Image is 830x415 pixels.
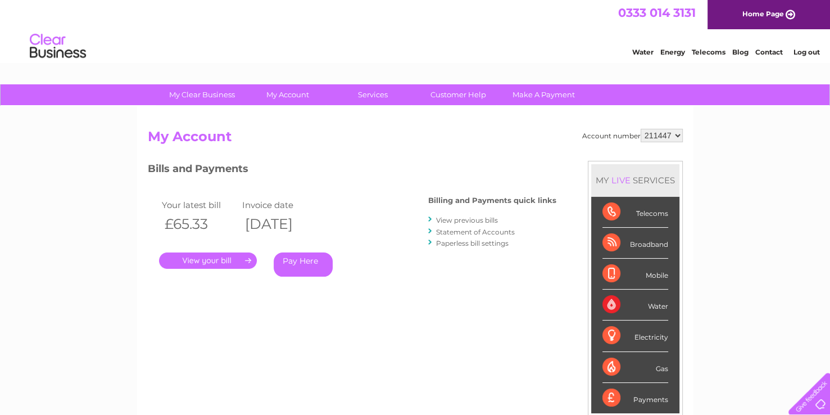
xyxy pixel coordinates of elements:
a: Services [326,84,419,105]
div: Gas [602,352,668,383]
a: View previous bills [436,216,498,224]
td: Your latest bill [159,197,240,213]
div: Broadband [602,228,668,259]
a: Contact [755,48,783,56]
td: Invoice date [239,197,320,213]
a: Log out [793,48,819,56]
th: £65.33 [159,213,240,236]
a: Water [632,48,654,56]
div: Account number [582,129,683,142]
h2: My Account [148,129,683,150]
a: Telecoms [692,48,725,56]
img: logo.png [29,29,87,64]
a: Blog [732,48,749,56]
div: MY SERVICES [591,164,679,196]
a: 0333 014 3131 [618,6,696,20]
h4: Billing and Payments quick links [428,196,556,205]
div: Payments [602,383,668,413]
a: Customer Help [412,84,505,105]
a: Statement of Accounts [436,228,515,236]
a: Make A Payment [497,84,590,105]
div: Telecoms [602,197,668,228]
div: Mobile [602,259,668,290]
a: My Account [241,84,334,105]
a: Paperless bill settings [436,239,509,247]
a: Energy [660,48,685,56]
div: Water [602,290,668,321]
div: Clear Business is a trading name of Verastar Limited (registered in [GEOGRAPHIC_DATA] No. 3667643... [150,6,681,55]
th: [DATE] [239,213,320,236]
a: . [159,252,257,269]
a: Pay Here [274,252,333,277]
a: My Clear Business [156,84,248,105]
h3: Bills and Payments [148,161,556,181]
div: Electricity [602,321,668,351]
div: LIVE [609,175,633,186]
